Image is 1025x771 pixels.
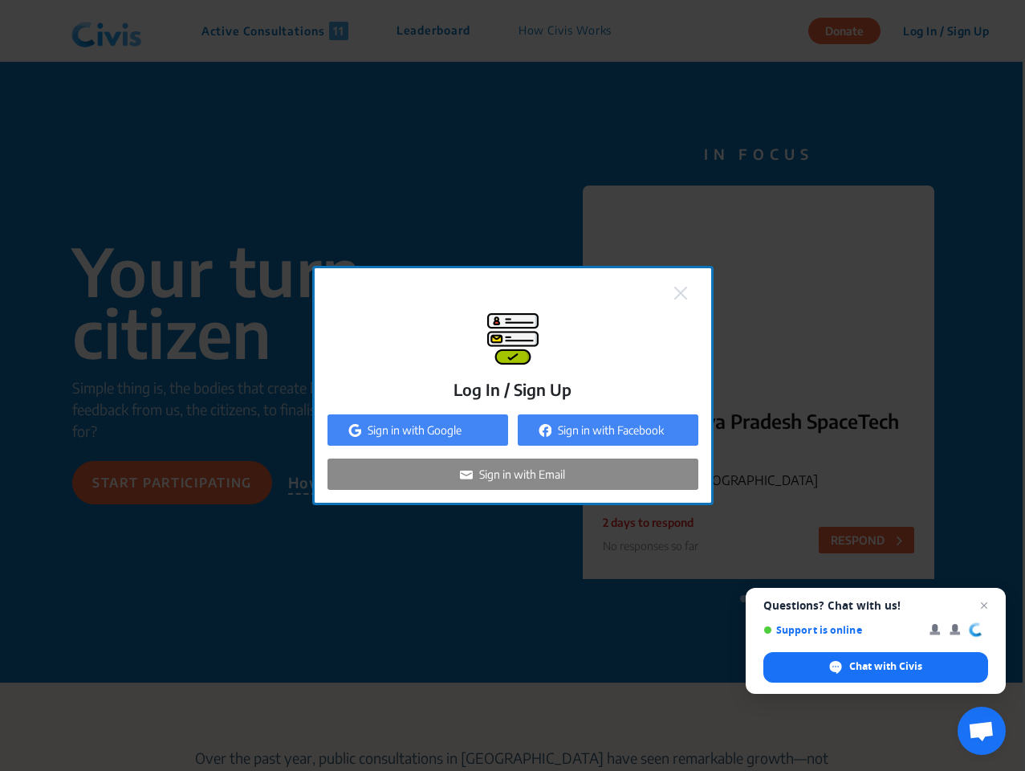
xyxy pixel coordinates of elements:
p: Log In / Sign Up [454,377,571,402]
span: Close chat [974,596,994,615]
div: Chat with Civis [763,652,988,683]
span: Questions? Chat with us! [763,599,988,612]
p: Sign in with Email [479,466,565,483]
p: Sign in with Facebook [558,422,664,439]
span: Support is online [763,624,918,636]
img: auth-google.png [348,424,361,437]
img: close.png [674,287,687,300]
div: Open chat [958,707,1006,755]
span: Chat with Civis [849,659,922,674]
img: auth-email.png [460,468,473,481]
p: Sign in with Google [368,422,462,439]
img: signup-modal.png [487,313,539,365]
img: auth-fb.png [539,424,551,437]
